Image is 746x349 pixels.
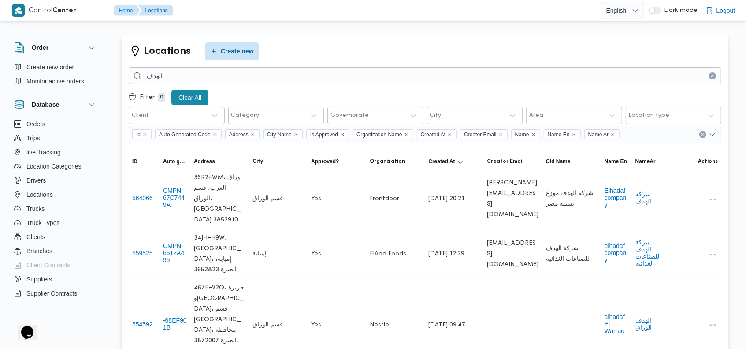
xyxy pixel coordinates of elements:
[11,258,100,272] button: Client Contracts
[26,76,84,86] span: Monitor active orders
[160,154,190,169] button: Auto generated code
[707,320,718,331] button: All actions
[511,129,540,139] span: Name
[515,130,529,139] span: Name
[163,158,187,165] span: Auto generated code
[163,317,187,331] button: -68EF901B
[699,131,706,138] button: Clear input
[311,158,339,165] span: Approved?
[26,175,46,186] span: Drivers
[702,2,739,19] button: Logout
[548,130,570,139] span: Name En
[205,42,259,60] button: Create new
[26,161,82,172] span: Location Categories
[12,4,25,17] img: X8yXhbKr1z7QwAAAABJRU5ErkJggg==
[421,130,446,139] span: Created At
[7,60,104,92] div: Order
[252,320,283,330] span: قسم الوراق
[356,130,402,139] span: Organization Name
[26,260,71,270] span: Client Contracts
[429,194,465,204] span: [DATE] 20:21
[632,154,663,169] button: NameAr
[311,249,321,259] span: Yes
[11,145,100,159] button: live Tracking
[142,132,148,137] button: Remove Id from selection in this group
[132,158,137,165] span: ID
[353,129,413,139] span: Organization Name
[32,42,48,53] h3: Order
[311,320,321,330] span: Yes
[252,249,267,259] span: إمبابة
[26,62,74,72] span: Create new order
[267,130,292,139] span: City Name
[709,131,716,138] button: Open list of options
[487,158,524,165] span: Creator Email
[546,158,571,165] span: Old Name
[26,246,52,256] span: Branches
[26,288,77,299] span: Supplier Contracts
[190,154,249,169] button: Address
[661,7,698,14] span: Dark mode
[635,239,659,267] button: شركة الهدف للصناعات الغذائية
[498,132,504,137] button: Remove Creator Email from selection in this group
[132,321,153,328] button: 554592
[544,129,581,139] span: Name En
[605,242,628,263] button: elhadaf company
[26,232,45,242] span: Clients
[340,132,345,137] button: Remove Is Approved from selection in this group
[370,158,405,165] span: Organization
[635,158,656,165] span: NameAr
[11,60,100,74] button: Create new order
[9,314,37,340] iframe: chat widget
[26,302,48,313] span: Devices
[425,154,484,169] button: Created AtSorted in descending order
[163,242,187,263] button: CMPN-6512A495
[250,132,256,137] button: Remove Address from selection in this group
[129,154,160,169] button: ID
[7,117,104,308] div: Database
[26,218,59,228] span: Truck Types
[460,129,507,139] span: Creator Email
[464,130,496,139] span: Creator Email
[11,230,100,244] button: Clients
[11,202,100,216] button: Trucks
[529,112,543,119] div: Area
[221,46,254,56] span: Create new
[417,129,457,139] span: Created At
[404,132,409,137] button: Remove Organization Name from selection in this group
[138,5,173,16] button: Locations
[370,194,399,204] span: Frontdoor
[212,132,218,137] button: Remove Auto Generated Code from selection in this group
[11,131,100,145] button: Trips
[11,272,100,286] button: Suppliers
[716,5,735,16] span: Logout
[11,286,100,300] button: Supplier Contracts
[229,130,249,139] span: Address
[311,194,321,204] span: Yes
[14,99,97,110] button: Database
[707,194,718,205] button: All actions
[11,244,100,258] button: Branches
[635,191,659,205] button: شركه الهدف
[698,158,718,165] span: Actions
[26,119,45,129] span: Orders
[429,249,465,259] span: [DATE] 12:29
[194,158,215,165] span: Address
[11,216,100,230] button: Truck Types
[263,129,303,139] span: City Name
[155,129,222,139] span: Auto Generated Code
[447,132,453,137] button: Remove Created At from selection in this group
[225,129,260,139] span: Address
[601,154,632,169] button: Name En
[158,93,165,102] p: 0
[26,274,52,285] span: Suppliers
[163,187,187,208] button: CMPN-67C7449A
[709,72,716,79] button: Clear input
[430,112,442,119] div: City
[605,313,628,334] button: alhadaf El Warraq
[26,133,40,143] span: Trips
[572,132,577,137] button: Remove Name En from selection in this group
[132,195,153,202] button: 564066
[26,203,45,214] span: Trucks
